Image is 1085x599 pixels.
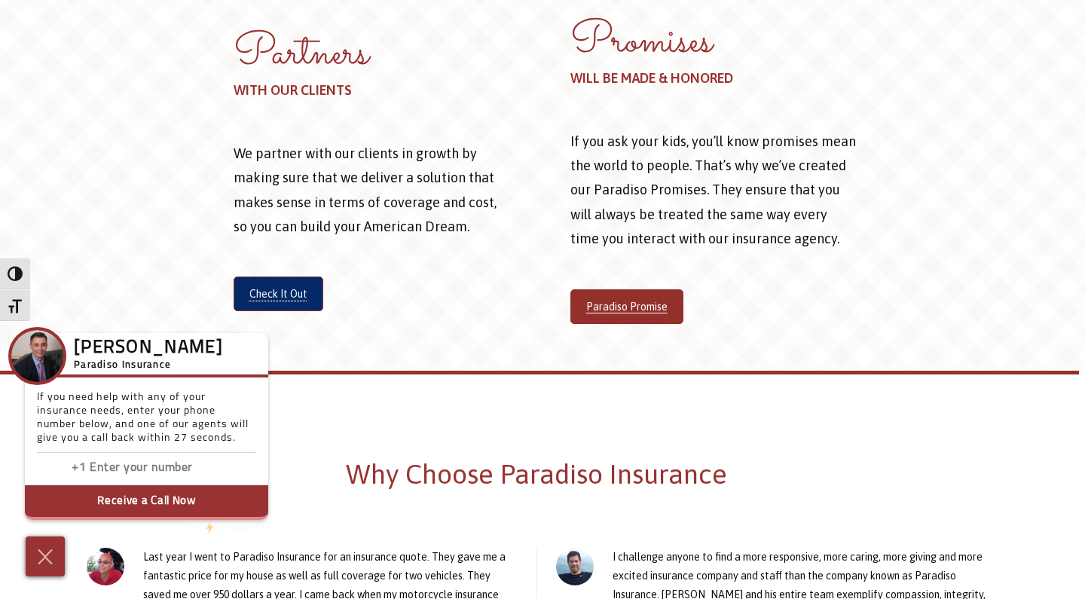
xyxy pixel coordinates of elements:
strong: WILL BE MADE & HONORED [570,70,733,86]
strong: WITH OUR CLIENTS [234,82,352,98]
h5: Paradiso Insurance [74,357,223,374]
a: Paradiso Promise [570,289,683,324]
span: We're by [185,523,223,532]
a: Check It Out [234,277,323,311]
h3: [PERSON_NAME] [74,342,223,356]
input: Enter country code [44,457,90,479]
img: Cross icon [34,545,57,569]
p: If you need help with any of your insurance needs, enter your phone number below, and one of our ... [37,391,256,453]
h2: Partners [234,38,503,102]
p: We partner with our clients in growth by making sure that we deliver a solution that makes sense ... [234,142,503,240]
button: Receive a Call Now [25,485,268,520]
img: Company Icon [11,330,63,382]
img: Powered by icon [206,521,213,533]
input: Enter phone number [90,457,240,479]
h2: Promises [570,26,857,90]
a: We'rePowered by iconbyResponseiQ [185,523,268,532]
p: If you ask your kids, you’ll know promises mean the world to people. That’s why we’ve created our... [570,130,857,252]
